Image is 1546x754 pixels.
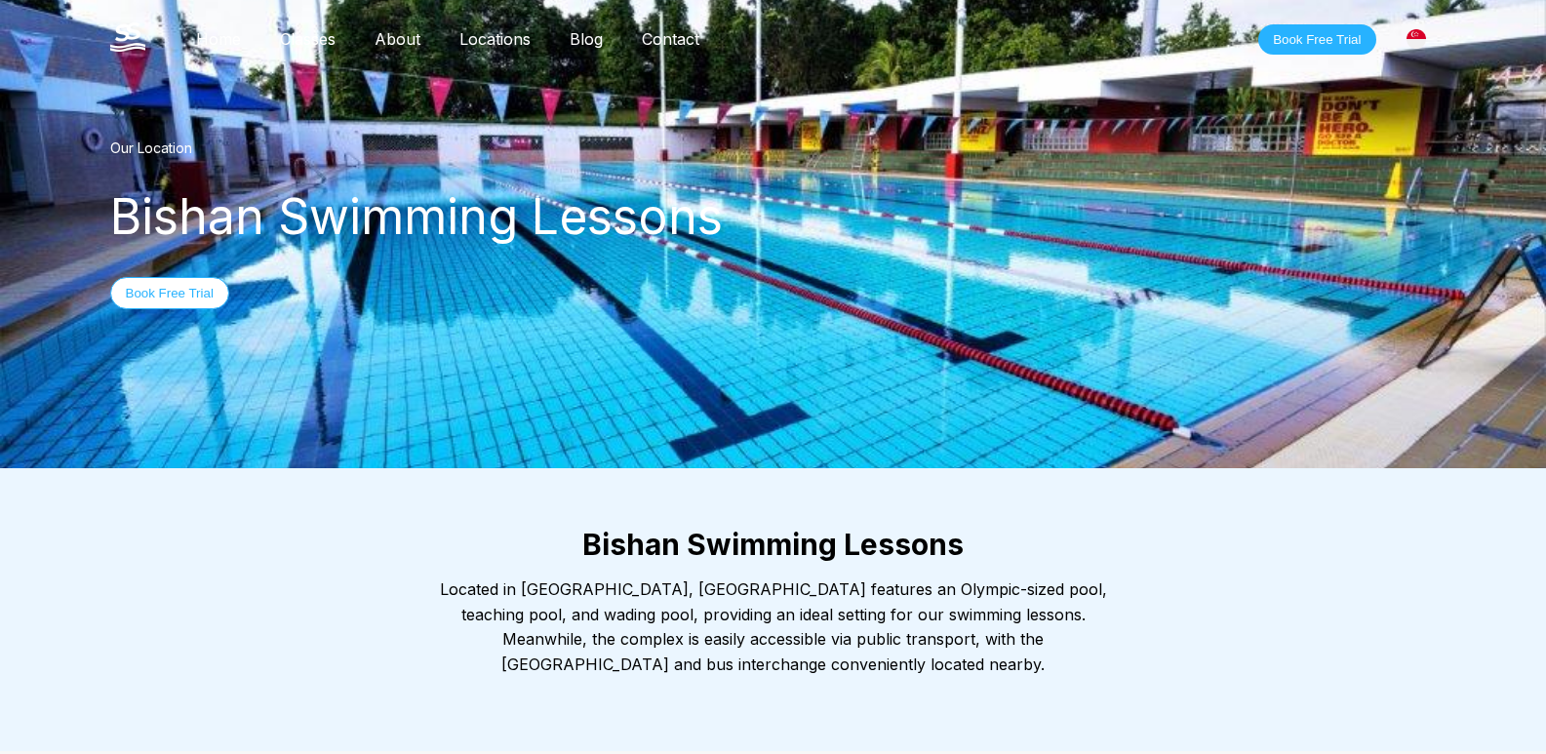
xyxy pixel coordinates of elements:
[1407,29,1426,49] img: Singapore
[440,29,550,49] a: Locations
[71,527,1476,562] h2: Bishan Swimming Lessons
[110,22,145,52] img: The Swim Starter Logo
[355,29,440,49] a: About
[422,577,1125,677] div: Located in [GEOGRAPHIC_DATA], [GEOGRAPHIC_DATA] features an Olympic-sized pool, teaching pool, an...
[260,29,355,49] a: Classes
[110,187,1437,246] div: Bishan Swimming Lessons
[110,139,1437,156] div: Our Location
[1396,19,1437,60] div: [GEOGRAPHIC_DATA]
[1258,24,1375,55] button: Book Free Trial
[550,29,622,49] a: Blog
[110,277,229,309] button: Book Free Trial
[177,29,260,49] a: Home
[622,29,719,49] a: Contact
